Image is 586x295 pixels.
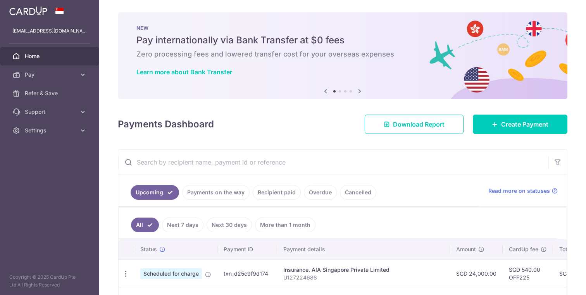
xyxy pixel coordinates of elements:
span: Home [25,52,76,60]
div: Insurance. AIA Singapore Private Limited [283,266,444,274]
h6: Zero processing fees and lowered transfer cost for your overseas expenses [136,50,549,59]
input: Search by recipient name, payment id or reference [118,150,548,175]
a: Read more on statuses [488,187,558,195]
a: Next 30 days [207,218,252,232]
span: Refer & Save [25,89,76,97]
a: Payments on the way [182,185,250,200]
span: Amount [456,245,476,253]
a: More than 1 month [255,218,315,232]
a: Download Report [365,115,464,134]
img: CardUp [9,6,47,15]
span: Status [140,245,157,253]
span: Settings [25,127,76,134]
a: Upcoming [131,185,179,200]
img: Bank transfer banner [118,12,567,99]
p: [EMAIL_ADDRESS][DOMAIN_NAME] [12,27,87,35]
h4: Payments Dashboard [118,117,214,131]
span: Scheduled for charge [140,268,202,279]
a: Recipient paid [253,185,301,200]
span: Create Payment [501,120,548,129]
td: txn_d25c9f9d174 [217,259,277,288]
a: All [131,218,159,232]
span: CardUp fee [509,245,538,253]
th: Payment ID [217,239,277,259]
a: Next 7 days [162,218,203,232]
h5: Pay internationally via Bank Transfer at $0 fees [136,34,549,46]
a: Create Payment [473,115,567,134]
span: Download Report [393,120,445,129]
span: Read more on statuses [488,187,550,195]
a: Overdue [304,185,337,200]
p: U127224688 [283,274,444,281]
th: Payment details [277,239,450,259]
a: Learn more about Bank Transfer [136,68,232,76]
td: SGD 540.00 OFF225 [503,259,553,288]
td: SGD 24,000.00 [450,259,503,288]
span: Total amt. [559,245,585,253]
a: Cancelled [340,185,376,200]
span: Pay [25,71,76,79]
p: NEW [136,25,549,31]
span: Support [25,108,76,116]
